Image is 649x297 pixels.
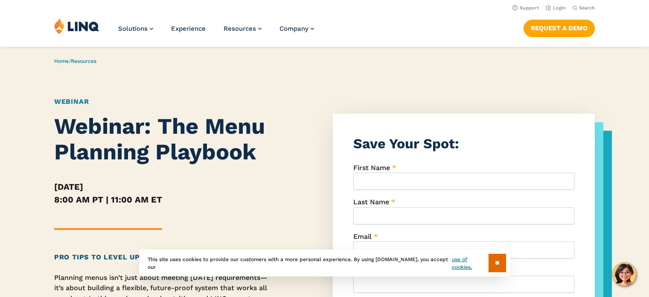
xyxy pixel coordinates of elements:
[54,97,89,106] a: Webinar
[353,232,372,241] span: Email
[579,5,595,11] span: Search
[118,25,153,32] a: Solutions
[54,193,270,206] h5: 8:00 AM PT | 11:00 AM ET
[353,135,459,152] strong: Save Your Spot:
[54,114,270,165] h1: Webinar: The Menu Planning Playbook
[224,25,262,32] a: Resources
[573,5,595,11] button: Open Search Bar
[524,20,595,37] a: Request a Demo
[54,180,270,193] h5: [DATE]
[118,18,314,46] nav: Primary Navigation
[54,252,270,262] h2: Pro Tips to Level Up Your Menus
[224,25,256,32] span: Resources
[118,25,148,32] span: Solutions
[54,58,96,64] span: /
[279,25,314,32] a: Company
[54,58,69,64] a: Home
[546,5,566,11] a: Login
[524,18,595,37] nav: Button Navigation
[353,164,390,172] span: First Name
[612,262,636,286] button: Hello, have a question? Let’s chat.
[171,25,206,32] a: Experience
[139,250,510,276] div: This site uses cookies to provide our customers with a more personal experience. By using [DOMAIN...
[452,256,488,271] a: use of cookies.
[512,5,539,11] a: Support
[353,198,389,206] span: Last Name
[54,18,99,34] img: LINQ | K‑12 Software
[279,25,308,32] span: Company
[71,58,96,64] a: Resources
